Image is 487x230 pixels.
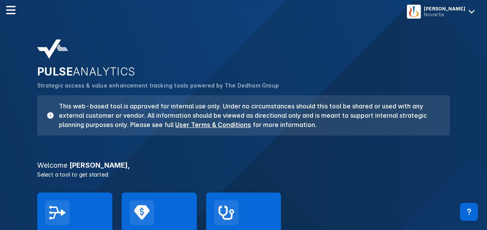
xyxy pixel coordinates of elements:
div: Novartis [424,12,465,17]
span: ANALYTICS [73,65,136,78]
h3: This web-based tool is approved for internal use only. Under no circumstances should this tool be... [54,101,441,129]
a: User Terms & Conditions [175,121,251,129]
img: menu--horizontal.svg [6,5,15,15]
span: Welcome [37,161,67,169]
img: pulse-analytics-logo [37,39,68,59]
div: [PERSON_NAME] [424,6,465,12]
img: menu button [408,6,419,17]
p: Select a tool to get started: [33,170,454,179]
p: Strategic access & value enhancement tracking tools powered by The Dedham Group [37,81,450,90]
h2: PULSE [37,65,450,78]
div: Contact Support [460,203,478,221]
h3: [PERSON_NAME] , [33,162,454,169]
